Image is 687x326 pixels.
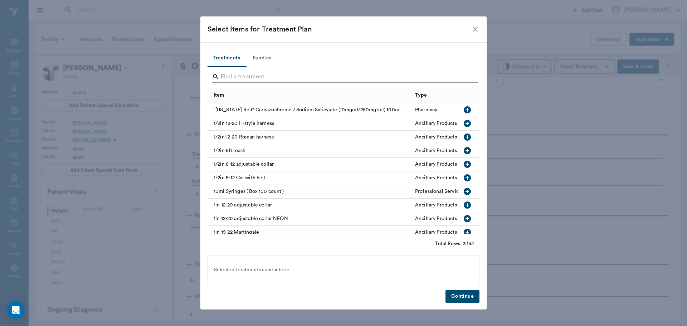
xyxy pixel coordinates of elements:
[7,302,24,319] div: Open Intercom Messenger
[415,188,464,195] div: Professional Services
[415,174,481,181] div: Ancillary Products & Services
[208,185,411,199] div: 10ml Syringes ( Box 100 count )
[415,229,481,236] div: Ancillary Products & Services
[208,199,411,212] div: 1in 12-20 adjustable collar
[415,201,481,209] div: Ancillary Products & Services
[415,106,437,113] div: Pharmacy
[212,71,478,84] div: Search
[208,226,411,239] div: 1in 15-22 Martingale
[208,144,411,158] div: 1/2in 6ft leash
[214,85,224,105] div: Item
[411,87,500,103] div: Type
[208,50,246,67] button: Treatments
[208,158,411,171] div: 1/2in 8-12 adjustable collar
[208,87,411,103] div: Item
[208,212,411,226] div: 1in 12-20 adjustable collar NEON
[214,266,289,274] span: Selected treatments appear here
[415,147,481,154] div: Ancillary Products & Services
[208,103,411,117] div: "[US_STATE] Red" Carbazochrome / Sodium Salicylate (10mgml/250mg/ml) 100ml
[415,120,481,127] div: Ancillary Products & Services
[208,24,471,35] div: Select Items for Treatment Plan
[208,171,411,185] div: 1/2in 8-12 Cat with Bell
[208,131,411,144] div: 1/2in 12-20 Roman harness
[221,71,467,83] input: Find a treatment
[445,290,479,303] button: Continue
[415,133,481,141] div: Ancillary Products & Services
[471,25,479,34] button: close
[415,215,481,222] div: Ancillary Products & Services
[435,240,474,247] div: Total Rows: 2,152
[246,50,278,67] button: Bundles
[208,117,411,131] div: 1/2in 12-20 H-style harness
[415,85,427,105] div: Type
[415,161,481,168] div: Ancillary Products & Services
